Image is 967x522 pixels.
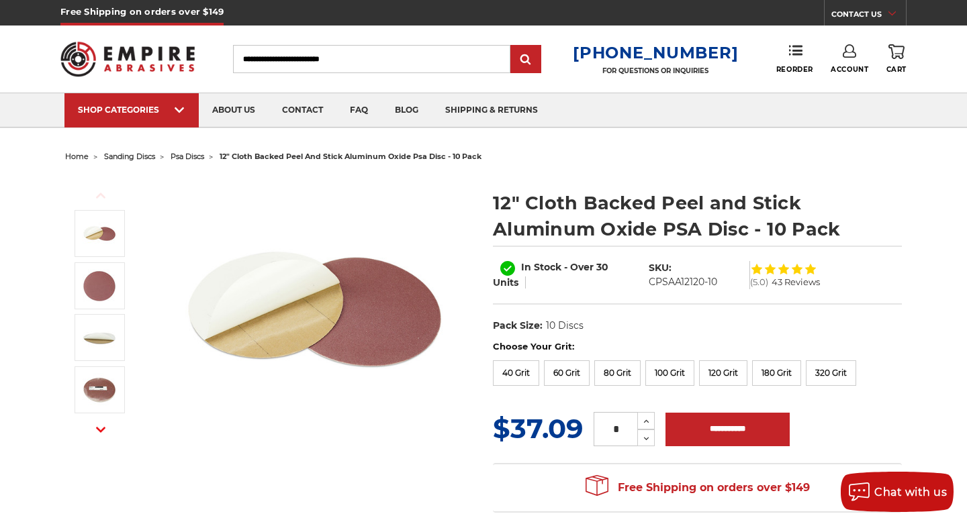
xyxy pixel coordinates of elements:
[336,93,381,127] a: faq
[546,319,584,333] dd: 10 Discs
[83,321,116,354] img: sticky backed sanding disc
[521,261,561,273] span: In Stock
[85,415,117,444] button: Next
[493,276,518,289] span: Units
[493,412,583,445] span: $37.09
[181,176,449,444] img: 12 inch Aluminum Oxide PSA Sanding Disc with Cloth Backing
[886,44,907,74] a: Cart
[573,43,738,62] a: [PHONE_NUMBER]
[649,275,717,289] dd: CPSAA12120-10
[381,93,432,127] a: blog
[60,33,195,85] img: Empire Abrasives
[750,278,768,286] span: (5.0)
[493,340,902,354] label: Choose Your Grit:
[649,261,672,275] dt: SKU:
[85,181,117,210] button: Previous
[432,93,551,127] a: shipping & returns
[564,261,594,273] span: - Over
[776,65,813,74] span: Reorder
[269,93,336,127] a: contact
[78,105,185,115] div: SHOP CATEGORIES
[596,261,608,273] span: 30
[512,46,539,73] input: Submit
[65,152,89,161] a: home
[573,66,738,75] p: FOR QUESTIONS OR INQUIRIES
[841,472,954,512] button: Chat with us
[493,319,543,333] dt: Pack Size:
[831,7,906,25] a: CONTACT US
[586,474,810,501] span: Free Shipping on orders over $149
[772,278,820,286] span: 43 Reviews
[220,152,481,161] span: 12" cloth backed peel and stick aluminum oxide psa disc - 10 pack
[104,152,155,161] a: sanding discs
[83,269,116,303] img: peel and stick psa aluminum oxide disc
[83,373,116,407] img: clothed backed AOX PSA - 10 Pack
[199,93,269,127] a: about us
[171,152,204,161] a: psa discs
[493,190,902,242] h1: 12" Cloth Backed Peel and Stick Aluminum Oxide PSA Disc - 10 Pack
[886,65,907,74] span: Cart
[83,217,116,250] img: 12 inch Aluminum Oxide PSA Sanding Disc with Cloth Backing
[831,65,868,74] span: Account
[776,44,813,73] a: Reorder
[874,486,947,499] span: Chat with us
